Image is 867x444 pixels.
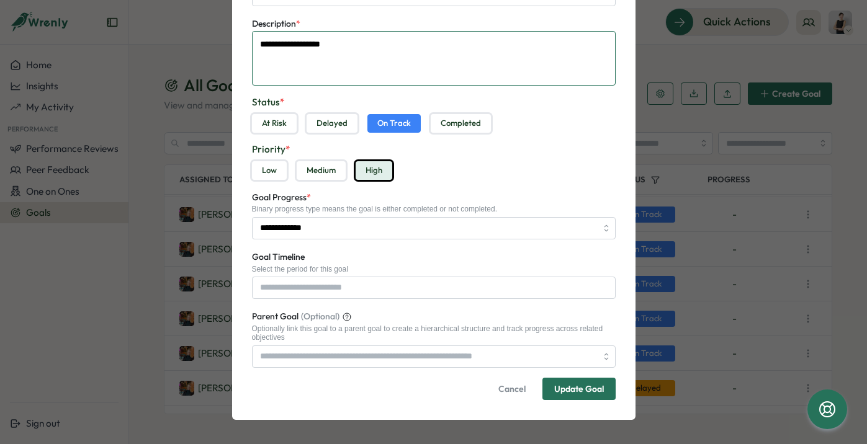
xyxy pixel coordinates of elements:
div: Optionally link this goal to a parent goal to create a hierarchical structure and track progress ... [252,324,616,342]
button: Delayed [307,114,357,133]
span: (Optional) [301,310,339,324]
label: Priority [252,143,616,156]
div: Update Goal [554,384,604,393]
label: Goal Timeline [252,251,305,264]
button: At Risk [252,114,297,133]
button: Update Goal [542,378,616,400]
button: High [356,161,392,180]
span: Parent Goal [252,310,299,324]
button: Cancel [487,378,537,400]
button: On Track [367,114,421,133]
label: Status [252,95,616,109]
button: Low [252,161,287,180]
button: Completed [431,114,491,133]
div: Binary progress type means the goal is either completed or not completed. [252,205,616,213]
label: Goal Progress [252,191,311,205]
button: Medium [297,161,346,180]
label: Description [252,17,300,31]
span: Cancel [498,378,526,399]
div: Select the period for this goal [252,265,616,273]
